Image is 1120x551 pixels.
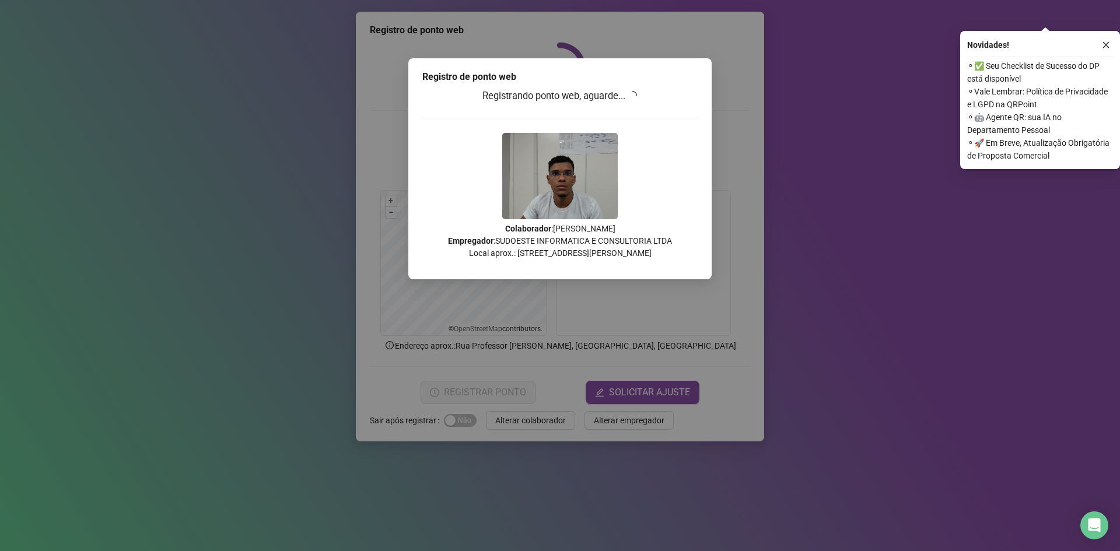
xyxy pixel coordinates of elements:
p: : [PERSON_NAME] : SUDOESTE INFORMATICA E CONSULTORIA LTDA Local aprox.: [STREET_ADDRESS][PERSON_N... [422,223,698,259]
span: ⚬ Vale Lembrar: Política de Privacidade e LGPD na QRPoint [967,85,1113,111]
span: loading [628,91,637,100]
div: Registro de ponto web [422,70,698,84]
h3: Registrando ponto web, aguarde... [422,89,698,104]
span: ⚬ 🤖 Agente QR: sua IA no Departamento Pessoal [967,111,1113,136]
strong: Colaborador [505,224,551,233]
span: ⚬ ✅ Seu Checklist de Sucesso do DP está disponível [967,59,1113,85]
span: Novidades ! [967,38,1009,51]
img: Z [502,133,618,219]
span: ⚬ 🚀 Em Breve, Atualização Obrigatória de Proposta Comercial [967,136,1113,162]
span: close [1102,41,1110,49]
div: Open Intercom Messenger [1080,511,1108,539]
strong: Empregador [448,236,494,245]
